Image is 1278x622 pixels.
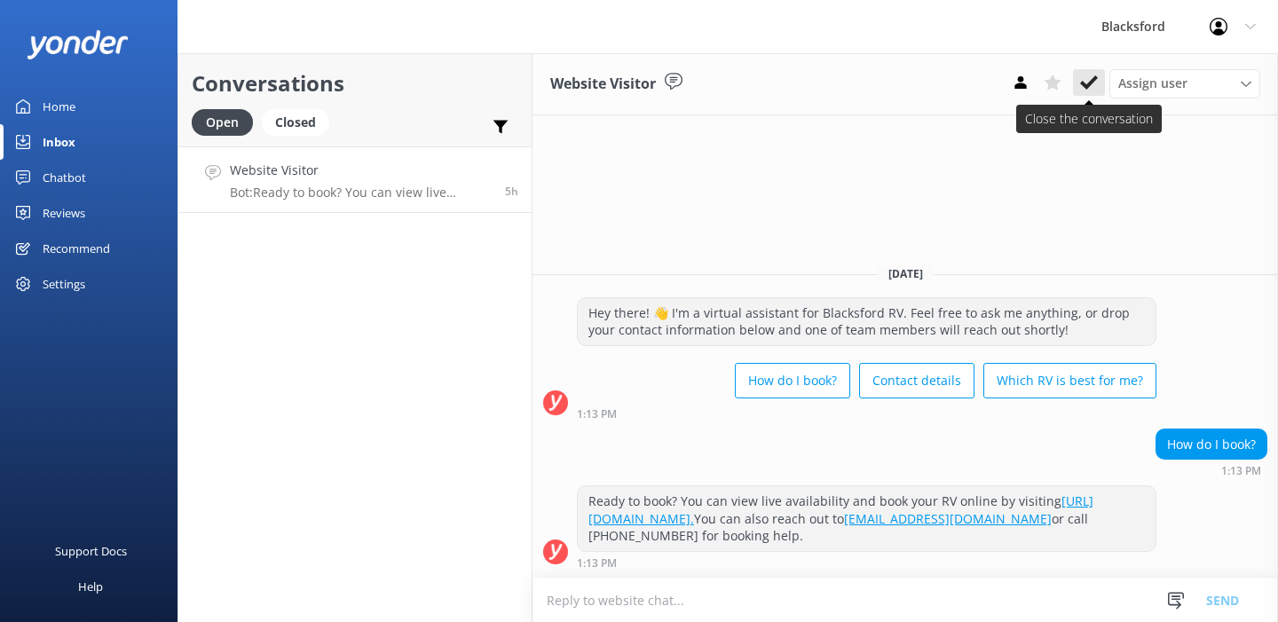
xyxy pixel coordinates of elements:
h3: Website Visitor [550,73,656,96]
span: Aug 25 2025 01:13pm (UTC -06:00) America/Chihuahua [505,184,518,199]
a: Open [192,112,262,131]
span: [DATE] [878,266,934,281]
div: Hey there! 👋 I'm a virtual assistant for Blacksford RV. Feel free to ask me anything, or drop you... [578,298,1156,345]
h4: Website Visitor [230,161,492,180]
div: Chatbot [43,160,86,195]
button: Which RV is best for me? [983,363,1156,398]
a: [URL][DOMAIN_NAME]. [588,492,1093,527]
img: yonder-white-logo.png [27,30,129,59]
button: How do I book? [735,363,850,398]
div: Open [192,109,253,136]
div: Home [43,89,75,124]
span: Assign user [1118,74,1187,93]
div: Help [78,569,103,604]
div: Recommend [43,231,110,266]
div: Aug 25 2025 01:13pm (UTC -06:00) America/Chihuahua [1156,464,1267,476]
div: Closed [262,109,329,136]
strong: 1:13 PM [1221,466,1261,476]
a: Website VisitorBot:Ready to book? You can view live availability and book your RV online by visit... [178,146,532,213]
div: Support Docs [55,533,127,569]
div: Reviews [43,195,85,231]
strong: 1:13 PM [577,558,617,569]
strong: 1:13 PM [577,409,617,420]
a: [EMAIL_ADDRESS][DOMAIN_NAME] [844,510,1052,527]
button: Contact details [859,363,974,398]
div: Settings [43,266,85,302]
h2: Conversations [192,67,518,100]
div: How do I book? [1156,429,1266,460]
div: Aug 25 2025 01:13pm (UTC -06:00) America/Chihuahua [577,407,1156,420]
div: Inbox [43,124,75,160]
div: Aug 25 2025 01:13pm (UTC -06:00) America/Chihuahua [577,556,1156,569]
p: Bot: Ready to book? You can view live availability and book your RV online by visiting [URL][DOMA... [230,185,492,201]
a: Closed [262,112,338,131]
div: Assign User [1109,69,1260,98]
div: Ready to book? You can view live availability and book your RV online by visiting You can also re... [578,486,1156,551]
